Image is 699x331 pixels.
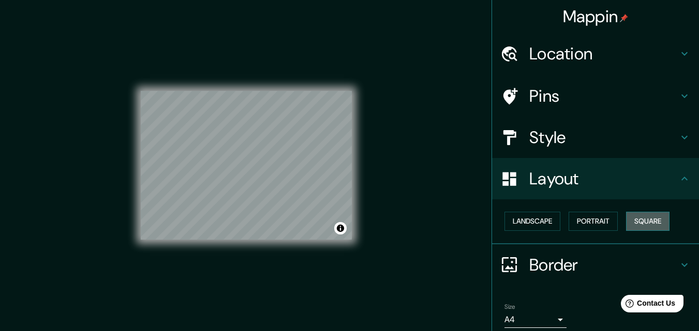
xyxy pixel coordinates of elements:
[563,6,629,27] h4: Mappin
[607,291,688,320] iframe: Help widget launcher
[504,212,560,231] button: Landscape
[529,168,678,189] h4: Layout
[529,127,678,148] h4: Style
[334,222,347,234] button: Toggle attribution
[141,91,352,240] canvas: Map
[529,86,678,106] h4: Pins
[492,75,699,117] div: Pins
[504,311,567,328] div: A4
[492,117,699,158] div: Style
[569,212,618,231] button: Portrait
[529,43,678,64] h4: Location
[492,33,699,74] div: Location
[620,14,628,22] img: pin-icon.png
[492,244,699,286] div: Border
[529,255,678,275] h4: Border
[626,212,670,231] button: Square
[492,158,699,199] div: Layout
[504,302,515,311] label: Size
